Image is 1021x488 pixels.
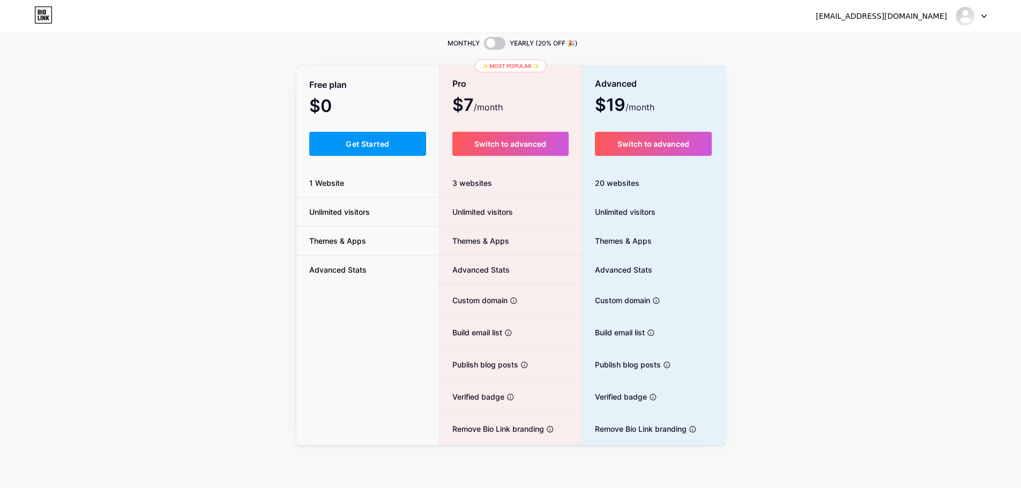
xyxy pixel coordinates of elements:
span: Themes & Apps [439,235,509,246]
span: Switch to advanced [617,139,689,148]
button: Switch to advanced [595,132,712,156]
span: /month [625,101,654,114]
span: 1 Website [296,177,357,189]
span: Verified badge [439,391,504,402]
span: MONTHLY [448,38,480,49]
span: Verified badge [582,391,647,402]
span: Publish blog posts [582,359,661,370]
span: Themes & Apps [582,235,652,246]
div: [EMAIL_ADDRESS][DOMAIN_NAME] [816,11,947,22]
div: 20 websites [582,169,725,198]
span: Custom domain [439,295,508,306]
span: Free plan [309,76,347,94]
div: 3 websites [439,169,582,198]
span: Remove Bio Link branding [439,423,544,434]
span: $0 [309,100,361,115]
span: Unlimited visitors [582,206,655,217]
span: Switch to advanced [474,139,546,148]
span: Build email list [439,327,502,338]
span: Unlimited visitors [296,206,383,217]
span: Advanced Stats [296,264,379,275]
button: Switch to advanced [452,132,569,156]
img: taraleigh [955,6,975,26]
span: Get Started [346,139,389,148]
span: $7 [452,99,503,114]
span: /month [474,101,503,114]
button: Get Started [309,132,427,156]
span: Custom domain [582,295,650,306]
span: Build email list [582,327,645,338]
span: Themes & Apps [296,235,379,246]
span: Advanced [595,74,637,93]
span: Pro [452,74,466,93]
span: Publish blog posts [439,359,518,370]
span: $19 [595,99,654,114]
span: Advanced Stats [439,264,510,275]
div: ✨ Most popular ✨ [475,59,546,72]
span: Advanced Stats [582,264,652,275]
span: Unlimited visitors [439,206,513,217]
span: Remove Bio Link branding [582,423,687,434]
span: YEARLY (20% OFF 🎉) [510,38,578,49]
